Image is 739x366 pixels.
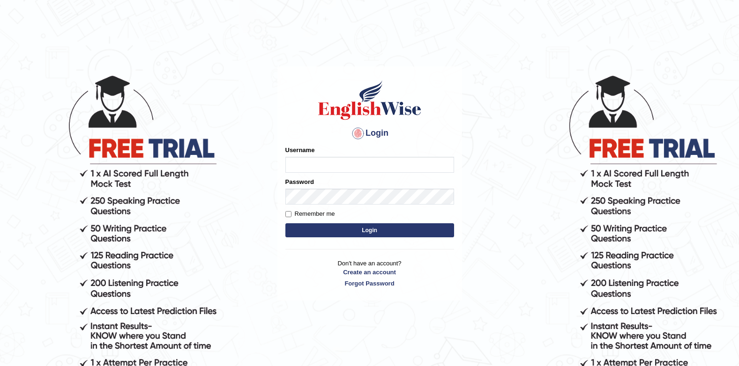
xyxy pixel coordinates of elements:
[285,209,335,219] label: Remember me
[285,177,314,186] label: Password
[285,146,315,154] label: Username
[285,279,454,288] a: Forgot Password
[285,211,291,217] input: Remember me
[285,259,454,288] p: Don't have an account?
[285,223,454,237] button: Login
[285,126,454,141] h4: Login
[285,268,454,277] a: Create an account
[316,79,423,121] img: Logo of English Wise sign in for intelligent practice with AI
